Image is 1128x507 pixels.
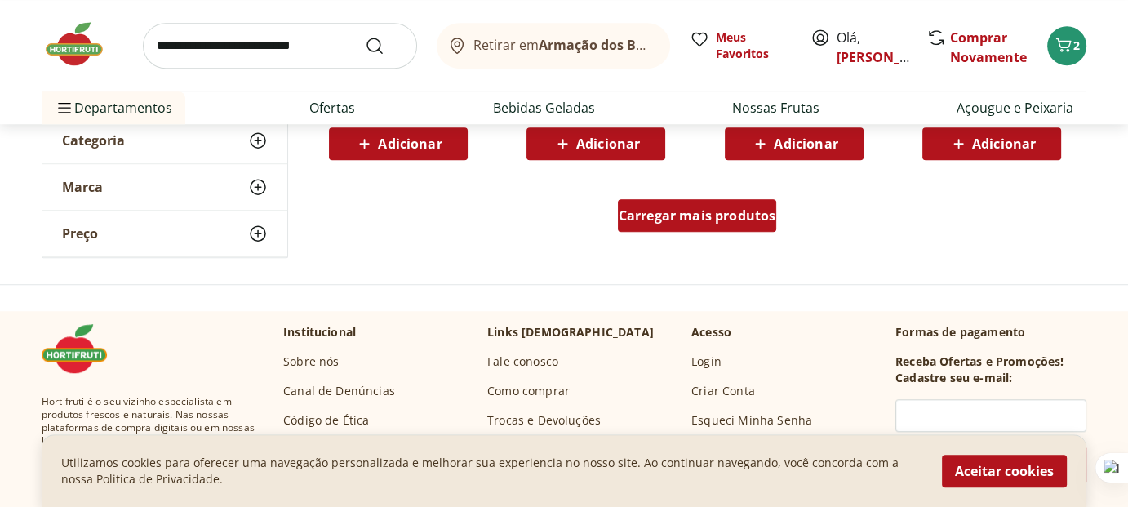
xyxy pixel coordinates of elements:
img: Hortifruti [42,324,123,373]
a: Como comprar [487,383,570,399]
a: Meus Favoritos [690,29,791,62]
span: Adicionar [972,137,1036,150]
a: Esqueci Minha Senha [691,412,812,429]
a: Canal de Denúncias [283,383,395,399]
span: Categoria [62,132,125,149]
p: Institucional [283,324,356,340]
b: Armação dos Búzios/RJ [539,36,689,54]
img: Hortifruti [42,20,123,69]
button: Marca [42,164,287,210]
span: Olá, [837,28,909,67]
span: Departamentos [55,88,172,127]
button: Categoria [42,118,287,163]
p: Links [DEMOGRAPHIC_DATA] [487,324,654,340]
a: Login [691,354,722,370]
a: Açougue e Peixaria [957,98,1073,118]
button: Preço [42,211,287,256]
a: [PERSON_NAME] [837,48,943,66]
span: Marca [62,179,103,195]
span: Adicionar [378,137,442,150]
p: Utilizamos cookies para oferecer uma navegação personalizada e melhorar sua experiencia no nosso ... [61,455,922,487]
h3: Cadastre seu e-mail: [895,370,1012,386]
button: Submit Search [365,36,404,56]
a: Carregar mais produtos [618,199,777,238]
button: Adicionar [725,127,864,160]
button: Aceitar cookies [942,455,1067,487]
button: Retirar emArmação dos Búzios/RJ [437,23,670,69]
button: Adicionar [329,127,468,160]
a: Nossas Frutas [732,98,819,118]
h3: Receba Ofertas e Promoções! [895,354,1064,370]
span: 2 [1073,38,1080,53]
a: Código de Ética [283,412,369,429]
p: Acesso [691,324,731,340]
input: search [143,23,417,69]
a: Sobre nós [283,354,339,370]
span: Hortifruti é o seu vizinho especialista em produtos frescos e naturais. Nas nossas plataformas de... [42,395,257,487]
button: Adicionar [526,127,665,160]
span: Preço [62,225,98,242]
a: Bebidas Geladas [493,98,595,118]
a: Trocas e Devoluções [487,412,601,429]
a: Fale conosco [487,354,558,370]
a: Comprar Novamente [950,29,1027,66]
span: Adicionar [576,137,640,150]
button: Menu [55,88,74,127]
button: Adicionar [922,127,1061,160]
span: Meus Favoritos [716,29,791,62]
span: Carregar mais produtos [619,209,776,222]
span: Adicionar [774,137,837,150]
button: Carrinho [1047,26,1086,65]
a: Ofertas [309,98,355,118]
a: Criar Conta [691,383,755,399]
p: Formas de pagamento [895,324,1086,340]
span: Retirar em [473,38,654,52]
